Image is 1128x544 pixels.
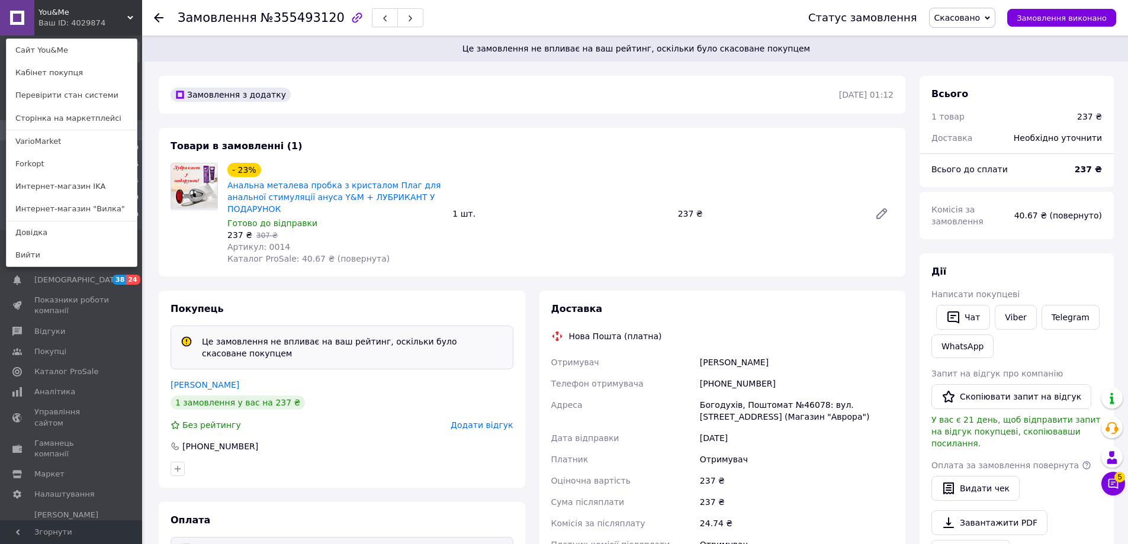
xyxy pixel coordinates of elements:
[171,163,217,209] img: Анальна металева пробка з кристалом Плаг для анальної стимуляції ануса Y&M + ЛУБРИКАНТ У ПОДАРУНОК
[870,202,894,226] a: Редагувати
[551,379,644,388] span: Телефон отримувача
[839,90,894,99] time: [DATE] 01:12
[1077,111,1102,123] div: 237 ₴
[931,112,965,121] span: 1 товар
[551,358,599,367] span: Отримувач
[1075,165,1102,174] b: 237 ₴
[698,373,896,394] div: [PHONE_NUMBER]
[698,394,896,427] div: Богодухів, Поштомат №46078: вул. [STREET_ADDRESS] (Магазин "Аврора")
[551,433,619,443] span: Дата відправки
[227,218,317,228] span: Готово до відправки
[159,43,1114,54] span: Це замовлення не впливає на ваш рейтинг, оскільки було скасоване покупцем
[698,352,896,373] div: [PERSON_NAME]
[931,369,1063,378] span: Запит на відгук про компанію
[7,153,137,175] a: Forkopt
[227,242,290,252] span: Артикул: 0014
[7,39,137,62] a: Сайт You&Me
[551,455,589,464] span: Платник
[931,165,1008,174] span: Всього до сплати
[34,407,110,428] span: Управління сайтом
[551,476,631,485] span: Оціночна вартість
[38,7,127,18] span: You&Me
[34,346,66,357] span: Покупці
[126,275,140,285] span: 24
[34,295,110,316] span: Показники роботи компанії
[698,470,896,491] div: 237 ₴
[931,133,972,143] span: Доставка
[1007,9,1116,27] button: Замовлення виконано
[551,303,603,314] span: Доставка
[931,510,1047,535] a: Завантажити PDF
[256,231,278,240] span: 307 ₴
[1114,472,1125,482] span: 5
[936,305,990,330] button: Чат
[34,438,110,459] span: Гаманець компанії
[171,88,291,102] div: Замовлення з додатку
[931,384,1091,409] button: Скопіювати запит на відгук
[34,469,65,479] span: Маркет
[698,449,896,470] div: Отримувач
[34,275,122,285] span: [DEMOGRAPHIC_DATA]
[931,289,1020,299] span: Написати покупцеві
[171,380,239,390] a: [PERSON_NAME]
[698,513,896,534] div: 24.74 ₴
[7,221,137,244] a: Довідка
[931,461,1079,470] span: Оплата за замовлення повернута
[197,336,508,359] div: Це замовлення не впливає на ваш рейтинг, оскільки було скасоване покупцем
[227,230,252,240] span: 237 ₴
[931,476,1020,501] button: Видати чек
[227,163,261,177] div: - 23%
[7,198,137,220] a: Интернет-магазин "Вилка"
[931,415,1101,448] span: У вас є 21 день, щоб відправити запит на відгук покупцеві, скопіювавши посилання.
[934,13,981,22] span: Скасовано
[178,11,257,25] span: Замовлення
[1017,14,1107,22] span: Замовлення виконано
[566,330,665,342] div: Нова Пошта (платна)
[34,387,75,397] span: Аналітика
[551,519,645,528] span: Комісія за післяплату
[261,11,345,25] span: №355493120
[551,497,625,507] span: Сума післяплати
[808,12,917,24] div: Статус замовлення
[34,489,95,500] span: Налаштування
[7,244,137,266] a: Вийти
[7,130,137,153] a: VarioMarket
[1007,125,1109,151] div: Необхідно уточнити
[7,175,137,198] a: Интернет-магазин IKA
[698,491,896,513] div: 237 ₴
[1101,472,1125,495] button: Чат з покупцем5
[1014,211,1102,220] span: 40.67 ₴ (повернуто)
[673,205,865,222] div: 237 ₴
[227,181,441,214] a: Анальна металева пробка з кристалом Плаг для анальної стимуляції ануса Y&M + ЛУБРИКАНТ У ПОДАРУНОК
[181,440,259,452] div: [PHONE_NUMBER]
[38,18,88,28] div: Ваш ID: 4029874
[1042,305,1100,330] a: Telegram
[7,84,137,107] a: Перевірити стан системи
[448,205,673,222] div: 1 шт.
[171,140,303,152] span: Товари в замовленні (1)
[551,400,583,410] span: Адреса
[171,303,224,314] span: Покупець
[154,12,163,24] div: Повернутися назад
[931,205,984,226] span: Комісія за замовлення
[34,510,110,542] span: [PERSON_NAME] та рахунки
[182,420,241,430] span: Без рейтингу
[171,395,305,410] div: 1 замовлення у вас на 237 ₴
[171,514,210,526] span: Оплата
[931,266,946,277] span: Дії
[34,326,65,337] span: Відгуки
[7,107,137,130] a: Сторінка на маркетплейсі
[113,275,126,285] span: 38
[7,62,137,84] a: Кабінет покупця
[227,254,390,263] span: Каталог ProSale: 40.67 ₴ (повернута)
[931,334,994,358] a: WhatsApp
[698,427,896,449] div: [DATE]
[995,305,1036,330] a: Viber
[34,366,98,377] span: Каталог ProSale
[931,88,968,99] span: Всього
[451,420,513,430] span: Додати відгук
